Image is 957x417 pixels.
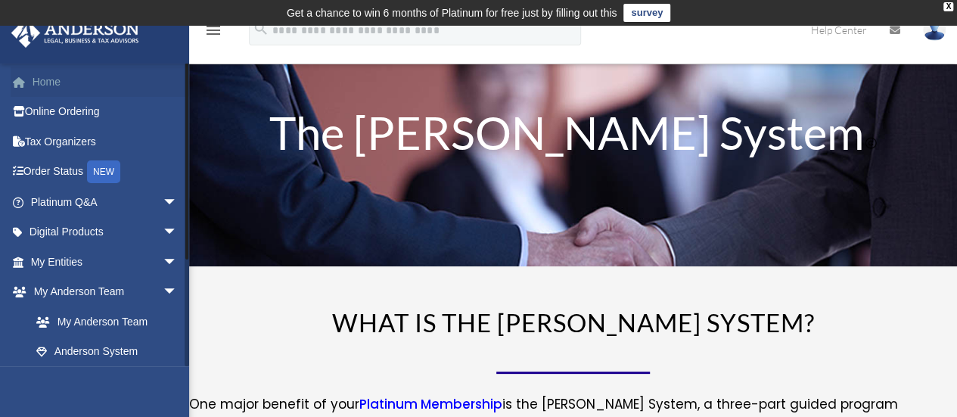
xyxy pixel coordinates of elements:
a: menu [204,26,222,39]
i: search [253,20,269,37]
span: WHAT IS THE [PERSON_NAME] SYSTEM? [332,307,815,338]
a: My Entitiesarrow_drop_down [11,247,200,277]
div: NEW [87,160,120,183]
span: arrow_drop_down [163,217,193,248]
img: User Pic [923,19,946,41]
a: Order StatusNEW [11,157,200,188]
img: Anderson Advisors Platinum Portal [7,18,144,48]
i: menu [204,21,222,39]
a: Tax Organizers [11,126,200,157]
a: Digital Productsarrow_drop_down [11,217,200,247]
span: arrow_drop_down [163,247,193,278]
a: Anderson System [21,337,193,367]
a: survey [623,4,670,22]
span: arrow_drop_down [163,277,193,308]
span: arrow_drop_down [163,187,193,218]
div: Get a chance to win 6 months of Platinum for free just by filling out this [287,4,617,22]
a: Home [11,67,200,97]
a: My Anderson Team [21,307,200,337]
h1: The [PERSON_NAME] System [266,110,881,208]
a: Platinum Q&Aarrow_drop_down [11,187,200,217]
div: close [943,2,953,11]
a: My Anderson Teamarrow_drop_down [11,277,200,307]
a: Online Ordering [11,97,200,127]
